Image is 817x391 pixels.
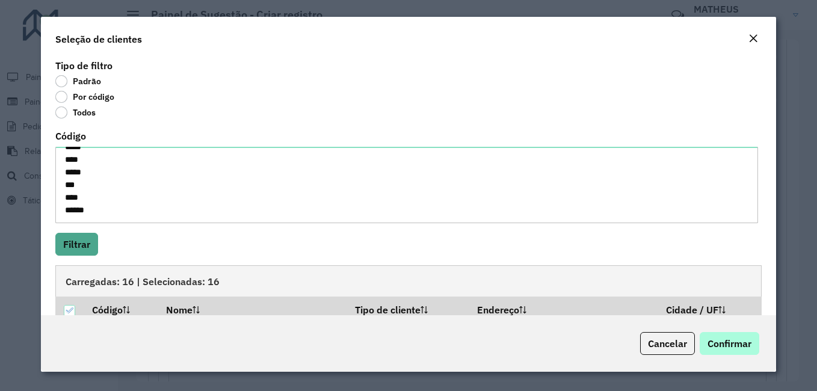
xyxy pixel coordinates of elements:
button: Filtrar [55,233,98,256]
button: Confirmar [700,332,759,355]
em: Fechar [748,34,758,43]
div: Carregadas: 16 | Selecionadas: 16 [55,265,762,297]
span: Confirmar [708,337,751,349]
label: Por código [55,91,114,103]
h4: Seleção de clientes [55,32,142,46]
th: Código [84,297,158,322]
button: Close [745,31,762,47]
label: Código [55,129,86,143]
label: Todos [55,106,96,119]
th: Cidade / UF [658,297,762,322]
label: Padrão [55,75,101,87]
th: Nome [158,297,347,322]
th: Tipo de cliente [347,297,469,322]
label: Tipo de filtro [55,58,113,73]
th: Endereço [469,297,658,322]
span: Cancelar [648,337,687,349]
button: Cancelar [640,332,695,355]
